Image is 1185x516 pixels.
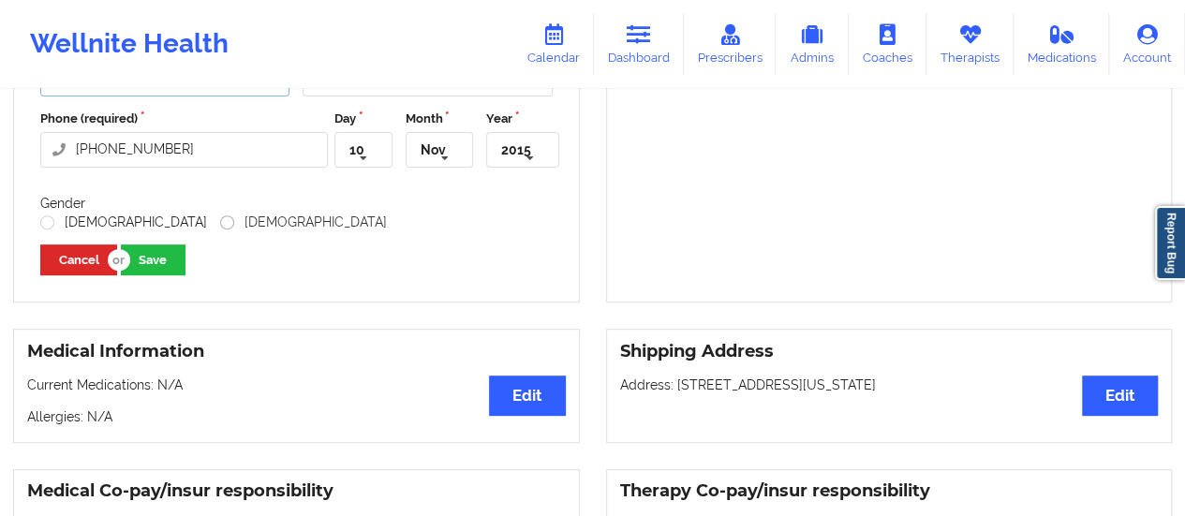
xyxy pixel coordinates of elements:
[620,480,1159,502] h3: Therapy Co-pay/insur responsibility
[27,341,566,362] h3: Medical Information
[27,407,566,426] p: Allergies: N/A
[1082,376,1158,416] button: Edit
[40,214,207,230] label: [DEMOGRAPHIC_DATA]
[40,244,117,275] button: Cancel
[220,214,387,230] label: [DEMOGRAPHIC_DATA]
[40,110,328,128] label: Phone (required)
[486,110,558,128] label: Year
[849,13,926,75] a: Coaches
[501,143,531,156] div: 2015
[27,480,566,502] h3: Medical Co-pay/insur responsibility
[1155,206,1185,280] a: Report Bug
[406,110,473,128] label: Month
[1109,13,1185,75] a: Account
[40,132,328,168] input: Phone number
[594,13,684,75] a: Dashboard
[421,143,446,156] div: Nov
[121,244,185,275] button: Save
[620,376,1159,394] p: Address: [STREET_ADDRESS][US_STATE]
[684,13,777,75] a: Prescribers
[620,341,1159,362] h3: Shipping Address
[513,13,594,75] a: Calendar
[926,13,1014,75] a: Therapists
[1014,13,1110,75] a: Medications
[27,376,566,394] p: Current Medications: N/A
[40,196,85,211] label: Gender
[776,13,849,75] a: Admins
[334,110,392,128] label: Day
[489,376,565,416] button: Edit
